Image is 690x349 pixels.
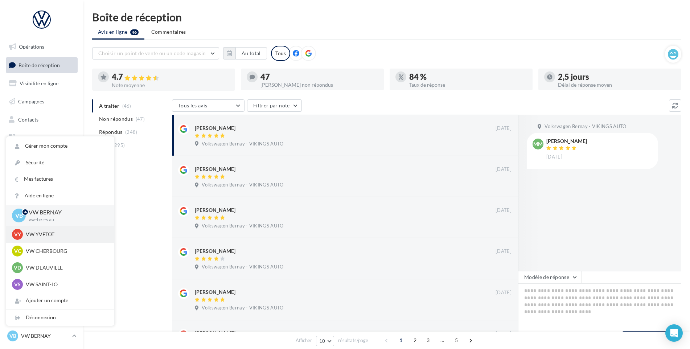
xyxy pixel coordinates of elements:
div: 84 % [409,73,527,81]
a: Campagnes [4,94,79,109]
a: VB VW BERNAY [6,329,78,343]
p: vw-ber-vau [29,217,103,223]
span: VC [14,247,21,255]
button: Tous les avis [172,99,245,112]
div: 47 [260,73,378,81]
a: Sécurité [6,155,114,171]
span: Opérations [19,44,44,50]
a: Médiathèque [4,130,79,145]
span: 1 [395,334,407,346]
a: Visibilité en ligne [4,76,79,91]
span: [DATE] [496,290,512,296]
span: [DATE] [496,125,512,132]
a: Gérer mon compte [6,138,114,154]
p: VW BERNAY [29,208,103,217]
span: [DATE] [496,207,512,214]
div: Délai de réponse moyen [558,82,675,87]
span: Commentaires [151,29,186,35]
a: Mes factures [6,171,114,187]
p: VW YVETOT [26,231,106,238]
div: Taux de réponse [409,82,527,87]
a: Calendrier [4,148,79,163]
span: Choisir un point de vente ou un code magasin [98,50,206,56]
span: Volkswagen Bernay - VIKINGS AUTO [202,264,283,270]
span: (47) [136,116,145,122]
span: ... [436,334,448,346]
div: Open Intercom Messenger [665,324,683,342]
span: VB [15,212,23,220]
span: [DATE] [496,166,512,173]
a: Campagnes DataOnDemand [4,190,79,212]
span: VB [9,332,16,340]
span: 5 [451,334,462,346]
button: Filtrer par note [247,99,302,112]
div: Note moyenne [112,83,229,88]
p: VW SAINT-LO [26,281,106,288]
button: Au total [223,47,267,59]
div: [PERSON_NAME] [195,288,235,296]
span: Afficher [296,337,312,344]
a: Boîte de réception [4,57,79,73]
span: (248) [125,129,137,135]
div: [PERSON_NAME] [195,165,235,173]
div: Boîte de réception [92,12,681,22]
p: VW BERNAY [21,332,69,340]
span: 3 [422,334,434,346]
span: [DATE] [546,154,562,160]
span: VS [14,281,21,288]
div: [PERSON_NAME] [195,206,235,214]
div: [PERSON_NAME] [195,124,235,132]
div: 4.7 [112,73,229,81]
button: Au total [235,47,267,59]
span: 2 [409,334,421,346]
a: PLV et print personnalisable [4,166,79,188]
div: 2,5 jours [558,73,675,81]
span: Non répondus [99,115,133,123]
span: Boîte de réception [19,62,60,68]
div: [PERSON_NAME] non répondus [260,82,378,87]
div: [PERSON_NAME] [195,329,235,337]
span: Contacts [18,116,38,122]
span: Médiathèque [18,134,48,140]
span: Visibilité en ligne [20,80,58,86]
div: Déconnexion [6,309,114,326]
span: 10 [319,338,325,344]
a: Opérations [4,39,79,54]
div: Ajouter un compte [6,292,114,309]
span: MM [533,140,543,148]
span: VY [14,231,21,238]
span: Volkswagen Bernay - VIKINGS AUTO [202,182,283,188]
span: Volkswagen Bernay - VIKINGS AUTO [545,123,626,130]
span: Répondus [99,128,123,136]
span: Volkswagen Bernay - VIKINGS AUTO [202,223,283,229]
p: VW DEAUVILLE [26,264,106,271]
span: [DATE] [496,248,512,255]
span: résultats/page [338,337,368,344]
span: (295) [113,142,125,148]
span: Campagnes [18,98,44,104]
a: Aide en ligne [6,188,114,204]
div: Tous [271,46,290,61]
span: [DATE] [496,330,512,337]
span: Volkswagen Bernay - VIKINGS AUTO [202,141,283,147]
span: Tous les avis [178,102,208,108]
a: Contacts [4,112,79,127]
p: VW CHERBOURG [26,247,106,255]
span: VD [14,264,21,271]
span: Volkswagen Bernay - VIKINGS AUTO [202,305,283,311]
button: 10 [316,336,334,346]
div: [PERSON_NAME] [546,139,587,144]
div: [PERSON_NAME] [195,247,235,255]
button: Choisir un point de vente ou un code magasin [92,47,219,59]
button: Modèle de réponse [518,271,581,283]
